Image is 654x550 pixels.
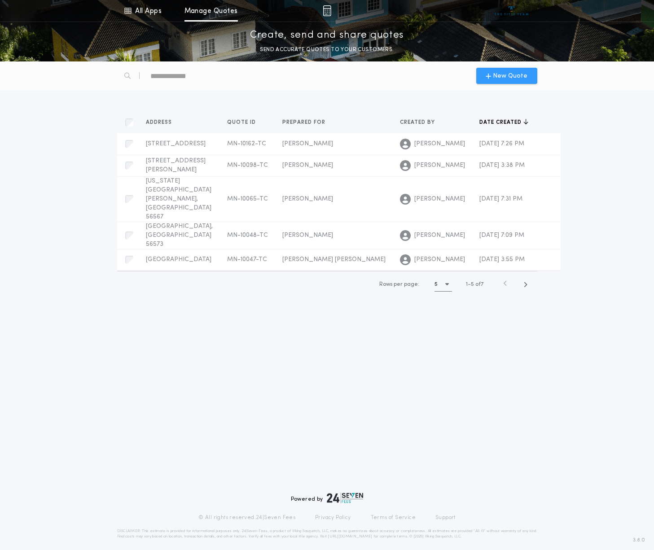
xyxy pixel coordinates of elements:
[250,28,404,43] p: Create, send and share quotes
[479,256,525,263] span: [DATE] 3:55 PM
[479,118,528,127] button: Date created
[435,277,452,292] button: 5
[227,140,266,147] span: MN-10162-TC
[400,119,437,126] span: Created by
[227,119,258,126] span: Quote ID
[291,493,364,503] div: Powered by
[260,45,394,54] p: SEND ACCURATE QUOTES TO YOUR CUSTOMERS.
[282,162,333,169] span: [PERSON_NAME]
[414,195,465,204] span: [PERSON_NAME]
[327,493,364,503] img: logo
[633,536,645,544] span: 3.8.0
[227,256,267,263] span: MN-10047-TC
[282,119,327,126] span: Prepared for
[479,162,525,169] span: [DATE] 3:38 PM
[414,161,465,170] span: [PERSON_NAME]
[146,178,211,220] span: [US_STATE][GEOGRAPHIC_DATA][PERSON_NAME], [GEOGRAPHIC_DATA] 56567
[414,140,465,148] span: [PERSON_NAME]
[379,282,419,287] span: Rows per page:
[493,71,527,81] span: New Quote
[282,196,333,202] span: [PERSON_NAME]
[479,140,524,147] span: [DATE] 7:26 PM
[146,119,174,126] span: Address
[227,162,268,169] span: MN-10098-TC
[479,119,523,126] span: Date created
[471,282,474,287] span: 5
[479,232,524,239] span: [DATE] 7:09 PM
[475,280,483,288] span: of 7
[371,514,416,521] a: Terms of Service
[146,223,213,248] span: [GEOGRAPHIC_DATA], [GEOGRAPHIC_DATA] 56573
[315,514,351,521] a: Privacy Policy
[198,514,295,521] p: © All rights reserved. 24|Seven Fees
[146,140,206,147] span: [STREET_ADDRESS]
[323,5,331,16] img: img
[146,157,206,173] span: [STREET_ADDRESS][PERSON_NAME]
[414,255,465,264] span: [PERSON_NAME]
[435,514,456,521] a: Support
[479,196,522,202] span: [DATE] 7:31 PM
[282,232,333,239] span: [PERSON_NAME]
[328,535,372,538] a: [URL][DOMAIN_NAME]
[282,140,333,147] span: [PERSON_NAME]
[476,68,537,84] button: New Quote
[227,118,263,127] button: Quote ID
[435,280,438,289] h1: 5
[495,6,528,15] img: vs-icon
[117,528,537,539] p: DISCLAIMER: This estimate is provided for informational purposes only. 24|Seven Fees, a product o...
[414,231,465,240] span: [PERSON_NAME]
[227,232,268,239] span: MN-10048-TC
[146,256,211,263] span: [GEOGRAPHIC_DATA]
[227,196,268,202] span: MN-10065-TC
[146,118,179,127] button: Address
[466,282,468,287] span: 1
[400,118,442,127] button: Created by
[282,256,386,263] span: [PERSON_NAME] [PERSON_NAME]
